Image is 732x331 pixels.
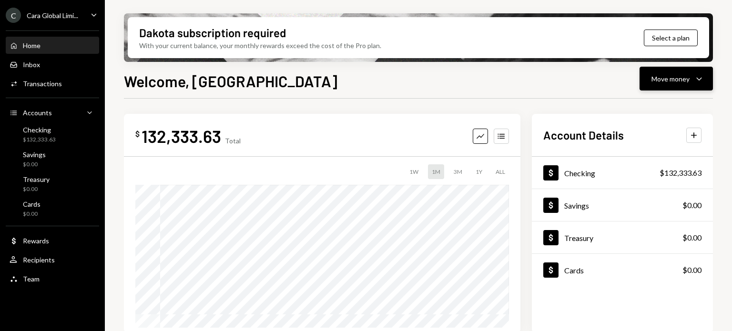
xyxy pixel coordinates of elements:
a: Checking$132,333.63 [6,123,99,146]
div: Treasury [23,175,50,183]
a: Transactions [6,75,99,92]
button: Select a plan [644,30,698,46]
div: Cara Global Limi... [27,11,78,20]
div: $0.00 [682,200,701,211]
a: Checking$132,333.63 [532,157,713,189]
a: Home [6,37,99,54]
div: Total [225,137,241,145]
div: $132,333.63 [660,167,701,179]
a: Inbox [6,56,99,73]
a: Treasury$0.00 [6,172,99,195]
div: Checking [564,169,595,178]
div: 132,333.63 [142,125,221,147]
div: 1Y [472,164,486,179]
div: $ [135,129,140,139]
div: Move money [651,74,690,84]
div: 1M [428,164,444,179]
div: C [6,8,21,23]
div: Transactions [23,80,62,88]
div: $132,333.63 [23,136,56,144]
div: 3M [450,164,466,179]
div: Cards [564,266,584,275]
a: Accounts [6,104,99,121]
div: Cards [23,200,41,208]
div: Savings [23,150,46,159]
div: Savings [564,201,589,210]
a: Team [6,270,99,287]
div: Rewards [23,237,49,245]
div: Checking [23,126,56,134]
h1: Welcome, [GEOGRAPHIC_DATA] [124,71,337,90]
div: Team [23,275,40,283]
a: Cards$0.00 [6,197,99,220]
h2: Account Details [543,127,624,143]
div: Dakota subscription required [139,25,286,40]
a: Recipients [6,251,99,268]
div: $0.00 [23,185,50,193]
div: $0.00 [682,232,701,243]
div: $0.00 [23,210,41,218]
button: Move money [640,67,713,90]
div: Treasury [564,233,593,242]
a: Rewards [6,232,99,249]
div: Inbox [23,60,40,69]
div: $0.00 [23,160,46,169]
div: 1W [406,164,422,179]
div: $0.00 [682,264,701,276]
a: Savings$0.00 [6,148,99,171]
a: Cards$0.00 [532,254,713,286]
a: Treasury$0.00 [532,221,713,253]
div: With your current balance, your monthly rewards exceed the cost of the Pro plan. [139,40,381,50]
div: Home [23,41,41,50]
div: ALL [492,164,509,179]
div: Accounts [23,109,52,117]
div: Recipients [23,256,55,264]
a: Savings$0.00 [532,189,713,221]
